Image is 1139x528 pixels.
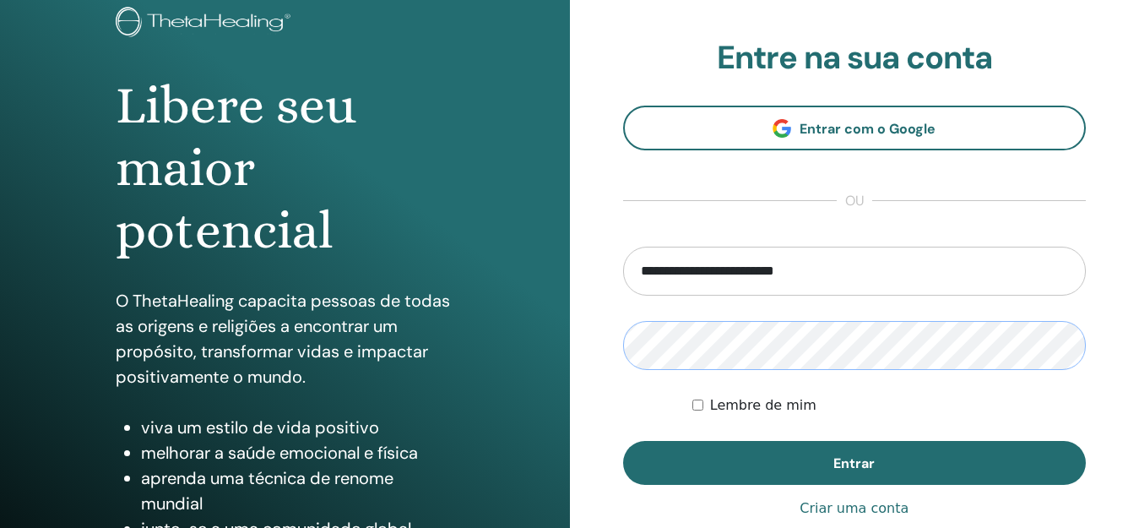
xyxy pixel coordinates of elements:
font: Libere seu maior potencial [116,75,356,261]
font: ou [845,192,864,210]
font: Entrar com o Google [800,120,936,138]
font: O ThetaHealing capacita pessoas de todas as origens e religiões a encontrar um propósito, transfo... [116,290,450,388]
font: Entre na sua conta [717,36,992,79]
button: Entrar [623,441,1087,485]
font: Lembre de mim [710,397,816,413]
font: Entrar [833,455,875,472]
font: aprenda uma técnica de renome mundial [141,467,393,514]
a: Criar uma conta [800,498,908,519]
font: Criar uma conta [800,500,908,516]
font: melhorar a saúde emocional e física [141,442,418,464]
a: Entrar com o Google [623,106,1087,150]
font: viva um estilo de vida positivo [141,416,379,438]
div: Mantenha-me autenticado indefinidamente ou até que eu faça logout manualmente [692,395,1086,416]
